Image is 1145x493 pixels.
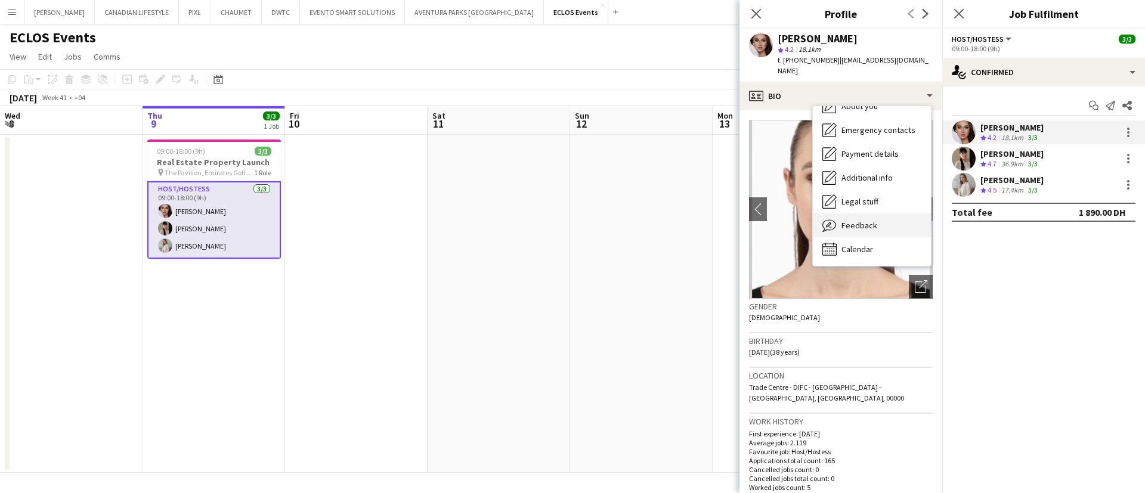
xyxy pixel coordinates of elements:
[980,148,1044,159] div: [PERSON_NAME]
[952,35,1013,44] button: Host/Hostess
[575,110,589,121] span: Sun
[3,117,20,131] span: 8
[717,110,733,121] span: Mon
[813,166,931,190] div: Additional info
[263,111,280,120] span: 3/3
[38,51,52,62] span: Edit
[841,125,915,135] span: Emergency contacts
[749,474,933,483] p: Cancelled jobs total count: 0
[813,94,931,118] div: About you
[813,118,931,142] div: Emergency contacts
[841,172,893,183] span: Additional info
[1079,206,1126,218] div: 1 890.00 DH
[749,120,933,299] img: Crew avatar or photo
[749,416,933,427] h3: Work history
[841,101,878,111] span: About you
[1028,133,1038,142] app-skills-label: 3/3
[813,237,931,261] div: Calendar
[749,465,933,474] p: Cancelled jobs count: 0
[544,1,608,24] button: ECLOS Events
[999,185,1026,196] div: 17.4km
[999,133,1026,143] div: 18.1km
[290,110,299,121] span: Fri
[988,133,997,142] span: 4.2
[778,55,929,75] span: | [EMAIL_ADDRESS][DOMAIN_NAME]
[74,93,85,102] div: +04
[211,1,262,24] button: CHAUMET
[1028,159,1038,168] app-skills-label: 3/3
[999,159,1026,169] div: 36.9km
[778,33,858,44] div: [PERSON_NAME]
[813,190,931,213] div: Legal stuff
[942,58,1145,86] div: Confirmed
[59,49,86,64] a: Jobs
[749,301,933,312] h3: Gender
[147,181,281,259] app-card-role: Host/Hostess3/309:00-18:00 (9h)[PERSON_NAME][PERSON_NAME][PERSON_NAME]
[254,168,271,177] span: 1 Role
[5,110,20,121] span: Wed
[5,49,31,64] a: View
[749,438,933,447] p: Average jobs: 2.119
[405,1,544,24] button: AVENTURA PARKS [GEOGRAPHIC_DATA]
[264,122,279,131] div: 1 Job
[39,93,69,102] span: Week 41
[778,55,840,64] span: t. [PHONE_NUMBER]
[952,35,1004,44] span: Host/Hostess
[165,168,254,177] span: The Pavilion, Emirates Golf Club
[1119,35,1135,44] span: 3/3
[909,275,933,299] div: Open photos pop-in
[432,110,445,121] span: Sat
[24,1,95,24] button: [PERSON_NAME]
[288,117,299,131] span: 10
[813,213,931,237] div: Feedback
[749,447,933,456] p: Favourite job: Host/Hostess
[716,117,733,131] span: 13
[300,1,405,24] button: EVENTO SMART SOLUTIONS
[952,206,992,218] div: Total fee
[942,6,1145,21] h3: Job Fulfilment
[980,175,1044,185] div: [PERSON_NAME]
[749,483,933,492] p: Worked jobs count: 5
[739,6,942,21] h3: Profile
[841,196,878,207] span: Legal stuff
[749,429,933,438] p: First experience: [DATE]
[573,117,589,131] span: 12
[841,220,877,231] span: Feedback
[980,122,1044,133] div: [PERSON_NAME]
[64,51,82,62] span: Jobs
[255,147,271,156] span: 3/3
[841,244,873,255] span: Calendar
[94,51,120,62] span: Comms
[146,117,162,131] span: 9
[749,313,820,322] span: [DEMOGRAPHIC_DATA]
[988,159,997,168] span: 4.7
[749,456,933,465] p: Applications total count: 165
[785,45,794,54] span: 4.2
[431,117,445,131] span: 11
[749,336,933,346] h3: Birthday
[33,49,57,64] a: Edit
[95,1,179,24] button: CANADIAN LIFESTYLE
[10,51,26,62] span: View
[749,383,904,402] span: Trade Centre - DIFC - [GEOGRAPHIC_DATA] - [GEOGRAPHIC_DATA], [GEOGRAPHIC_DATA], 00000
[739,82,942,110] div: Bio
[262,1,300,24] button: DWTC
[157,147,205,156] span: 09:00-18:00 (9h)
[988,185,997,194] span: 4.5
[749,370,933,381] h3: Location
[89,49,125,64] a: Comms
[841,148,899,159] span: Payment details
[749,348,800,356] span: [DATE] (38 years)
[147,139,281,259] app-job-card: 09:00-18:00 (9h)3/3Real Estate Property Launch The Pavilion, Emirates Golf Club1 RoleHost/Hostess...
[10,29,96,46] h1: ECLOS Events
[796,45,823,54] span: 18.1km
[147,157,281,168] h3: Real Estate Property Launch
[10,92,37,104] div: [DATE]
[1028,185,1038,194] app-skills-label: 3/3
[813,142,931,166] div: Payment details
[147,110,162,121] span: Thu
[179,1,211,24] button: PIXL
[952,44,1135,53] div: 09:00-18:00 (9h)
